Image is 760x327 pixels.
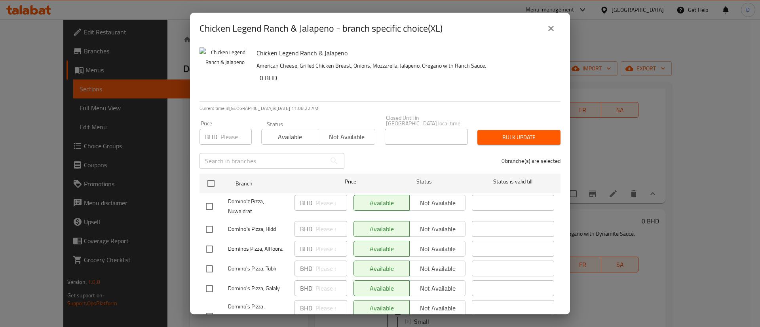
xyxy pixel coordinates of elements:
[315,261,347,276] input: Please enter price
[315,241,347,257] input: Please enter price
[199,22,443,35] h2: Chicken Legend Ranch & Jalapeno - branch specific choice(XL)
[199,153,326,169] input: Search in branches
[324,177,377,187] span: Price
[199,47,250,98] img: Chicken Legend Ranch & Jalapeno
[472,177,554,187] span: Status is valid till
[256,61,554,71] p: American Cheese, Grilled Chicken Breast, Onions, Mozzarella, Jalapeno, Oregano with Ranch Sauce​.
[228,224,288,234] span: Domino`s Pizza, Hidd
[261,129,318,145] button: Available
[315,195,347,211] input: Please enter price
[477,130,560,145] button: Bulk update
[228,264,288,274] span: Domino's Pizza, Tubli
[318,129,375,145] button: Not available
[300,284,312,293] p: BHD
[228,284,288,293] span: Domino's Pizza, Galaly
[300,264,312,273] p: BHD
[541,19,560,38] button: close
[228,197,288,216] span: Domino’z Pizza, Nuwaidrat
[315,221,347,237] input: Please enter price
[236,179,318,189] span: Branch
[256,47,554,59] h6: Chicken Legend Ranch & Jalapeno
[484,132,554,142] span: Bulk update
[260,72,554,83] h6: 0 BHD
[205,132,217,142] p: BHD
[502,157,560,165] p: 0 branche(s) are selected
[300,244,312,253] p: BHD
[300,198,312,208] p: BHD
[321,131,372,143] span: Not available
[383,177,465,187] span: Status
[228,244,288,254] span: Dominos Pizza, AlHoora
[315,280,347,296] input: Please enter price
[300,224,312,234] p: BHD
[220,129,252,145] input: Please enter price
[199,105,560,112] p: Current time in [GEOGRAPHIC_DATA] is [DATE] 11:08:22 AM
[265,131,315,143] span: Available
[300,303,312,313] p: BHD
[315,300,347,316] input: Please enter price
